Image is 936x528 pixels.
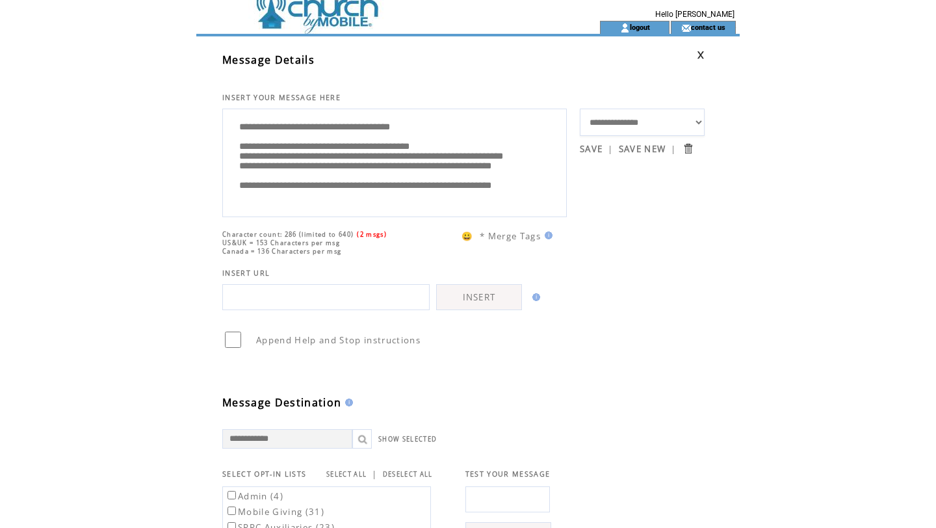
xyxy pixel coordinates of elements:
[528,293,540,301] img: help.gif
[480,230,541,242] span: * Merge Tags
[541,231,552,239] img: help.gif
[227,491,236,499] input: Admin (4)
[222,93,341,102] span: INSERT YOUR MESSAGE HERE
[222,469,306,479] span: SELECT OPT-IN LISTS
[222,269,270,278] span: INSERT URL
[341,399,353,406] img: help.gif
[222,395,341,410] span: Message Destination
[461,230,473,242] span: 😀
[326,470,367,479] a: SELECT ALL
[378,435,437,443] a: SHOW SELECTED
[222,247,341,256] span: Canada = 136 Characters per msg
[357,230,387,239] span: (2 msgs)
[608,143,613,155] span: |
[655,10,734,19] span: Hello [PERSON_NAME]
[671,143,676,155] span: |
[619,143,666,155] a: SAVE NEW
[383,470,433,479] a: DESELECT ALL
[691,23,725,31] a: contact us
[256,334,421,346] span: Append Help and Stop instructions
[225,506,324,518] label: Mobile Giving (31)
[372,468,377,480] span: |
[465,469,551,479] span: TEST YOUR MESSAGE
[222,53,315,67] span: Message Details
[227,507,236,515] input: Mobile Giving (31)
[436,284,522,310] a: INSERT
[222,230,354,239] span: Character count: 286 (limited to 640)
[580,143,603,155] a: SAVE
[681,23,691,33] img: contact_us_icon.gif
[225,490,283,502] label: Admin (4)
[620,23,630,33] img: account_icon.gif
[682,142,694,155] input: Submit
[630,23,650,31] a: logout
[222,239,340,247] span: US&UK = 153 Characters per msg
